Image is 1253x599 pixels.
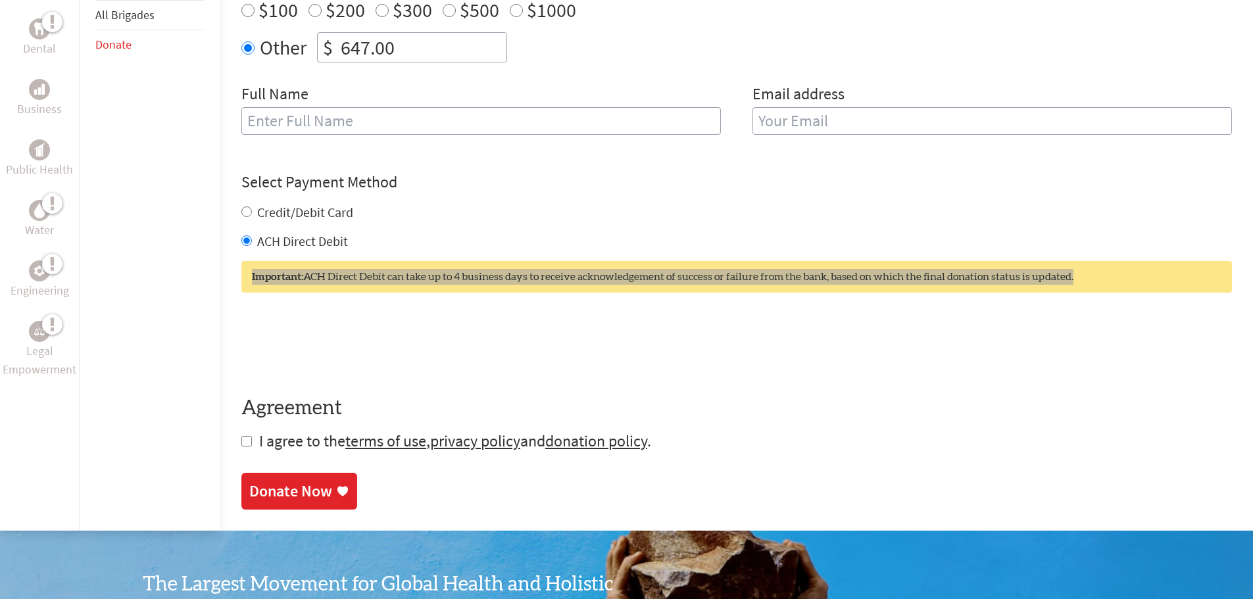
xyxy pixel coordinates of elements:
[260,32,307,62] label: Other
[34,84,45,95] img: Business
[257,204,353,220] label: Credit/Debit Card
[6,160,73,179] p: Public Health
[3,321,76,379] a: Legal EmpowermentLegal Empowerment
[241,261,1232,293] div: ACH Direct Debit can take up to 4 business days to receive acknowledgement of success or failure ...
[29,200,50,221] div: Water
[95,7,155,22] a: All Brigades
[29,321,50,342] div: Legal Empowerment
[257,233,348,249] label: ACH Direct Debit
[23,18,56,58] a: DentalDental
[752,84,845,107] label: Email address
[23,39,56,58] p: Dental
[3,342,76,379] p: Legal Empowerment
[345,431,426,451] a: terms of use
[259,431,651,451] span: I agree to the , and .
[241,319,441,370] iframe: reCAPTCHA
[34,203,45,218] img: Water
[241,107,721,135] input: Enter Full Name
[752,107,1232,135] input: Your Email
[95,37,132,52] a: Donate
[25,200,54,239] a: WaterWater
[241,172,1232,193] h4: Select Payment Method
[430,431,520,451] a: privacy policy
[29,260,50,281] div: Engineering
[241,473,357,510] a: Donate Now
[252,272,303,282] strong: Important:
[545,431,647,451] a: donation policy
[11,260,69,300] a: EngineeringEngineering
[249,481,332,502] div: Donate Now
[34,23,45,36] img: Dental
[95,30,205,59] li: Donate
[29,18,50,39] div: Dental
[338,33,506,62] input: Enter Amount
[241,84,308,107] label: Full Name
[25,221,54,239] p: Water
[241,396,1232,420] h4: Agreement
[318,33,338,62] div: $
[34,327,45,335] img: Legal Empowerment
[11,281,69,300] p: Engineering
[6,139,73,179] a: Public HealthPublic Health
[29,139,50,160] div: Public Health
[17,100,62,118] p: Business
[29,79,50,100] div: Business
[34,266,45,276] img: Engineering
[17,79,62,118] a: BusinessBusiness
[34,143,45,156] img: Public Health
